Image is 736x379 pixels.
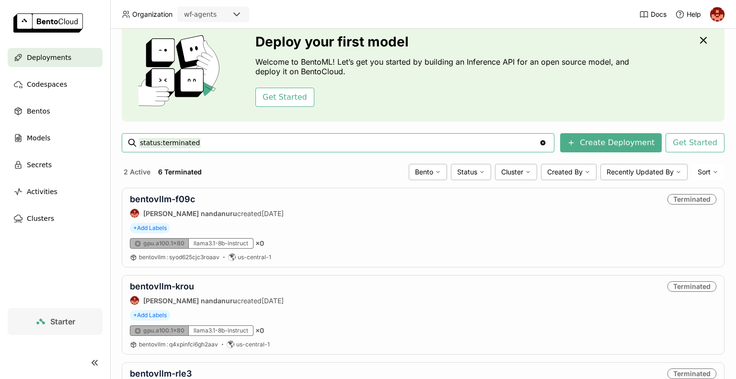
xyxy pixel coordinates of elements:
[139,341,218,348] a: bentovllm:q4xpinfci6gh2aav
[143,327,184,334] span: gpu.a100.1x80
[687,10,701,19] span: Help
[139,341,218,348] span: bentovllm q4xpinfci6gh2aav
[27,132,50,144] span: Models
[143,297,237,305] strong: [PERSON_NAME] nandanuru
[132,10,172,19] span: Organization
[255,57,634,76] p: Welcome to BentoML! Let’s get you started by building an Inference API for an open source model, ...
[667,368,716,379] div: Terminated
[675,10,701,19] div: Help
[27,105,50,117] span: Bentos
[541,164,597,180] div: Created By
[262,297,284,305] span: [DATE]
[710,7,724,22] img: prasanth nandanuru
[27,186,57,197] span: Activities
[130,223,170,233] span: +Add Labels
[130,368,192,379] a: bentovllm-rle3
[560,133,662,152] button: Create Deployment
[130,208,284,218] div: created
[143,240,184,247] span: gpu.a100.1x80
[218,10,218,20] input: Selected wf-agents.
[691,164,724,180] div: Sort
[167,253,168,261] span: :
[238,253,271,261] span: us-central-1
[667,281,716,292] div: Terminated
[415,168,433,176] span: Bento
[409,164,447,180] div: Bento
[255,239,264,248] span: × 0
[8,209,103,228] a: Clusters
[130,296,139,305] img: prasanth nandanuru
[184,10,217,19] div: wf-agents
[129,34,232,106] img: cover onboarding
[189,325,253,336] div: llama3.1-8b-instruct
[156,166,204,178] button: 6 Terminated
[167,341,168,348] span: :
[255,88,314,107] button: Get Started
[600,164,688,180] div: Recently Updated By
[8,182,103,201] a: Activities
[495,164,537,180] div: Cluster
[8,128,103,148] a: Models
[8,48,103,67] a: Deployments
[457,168,477,176] span: Status
[607,168,674,176] span: Recently Updated By
[27,159,52,171] span: Secrets
[189,238,253,249] div: llama3.1-8b-instruct
[667,194,716,205] div: Terminated
[539,139,547,147] svg: Clear value
[651,10,667,19] span: Docs
[130,194,195,204] a: bentovllm-f09c
[255,34,634,49] h3: Deploy your first model
[451,164,491,180] div: Status
[8,102,103,121] a: Bentos
[27,213,54,224] span: Clusters
[666,133,724,152] button: Get Started
[8,155,103,174] a: Secrets
[262,209,284,218] span: [DATE]
[13,13,83,33] img: logo
[255,326,264,335] span: × 0
[139,253,219,261] span: bentovllm syod625cjc3roaav
[50,317,75,326] span: Starter
[139,135,539,150] input: Search
[8,75,103,94] a: Codespaces
[122,166,152,178] button: 2 Active
[8,308,103,335] a: Starter
[27,52,71,63] span: Deployments
[130,281,194,291] a: bentovllm-krou
[130,310,170,321] span: +Add Labels
[139,253,219,261] a: bentovllm:syod625cjc3roaav
[130,209,139,218] img: prasanth nandanuru
[236,341,270,348] span: us-central-1
[547,168,583,176] span: Created By
[143,209,237,218] strong: [PERSON_NAME] nandanuru
[698,168,711,176] span: Sort
[27,79,67,90] span: Codespaces
[639,10,667,19] a: Docs
[501,168,523,176] span: Cluster
[130,296,284,305] div: created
